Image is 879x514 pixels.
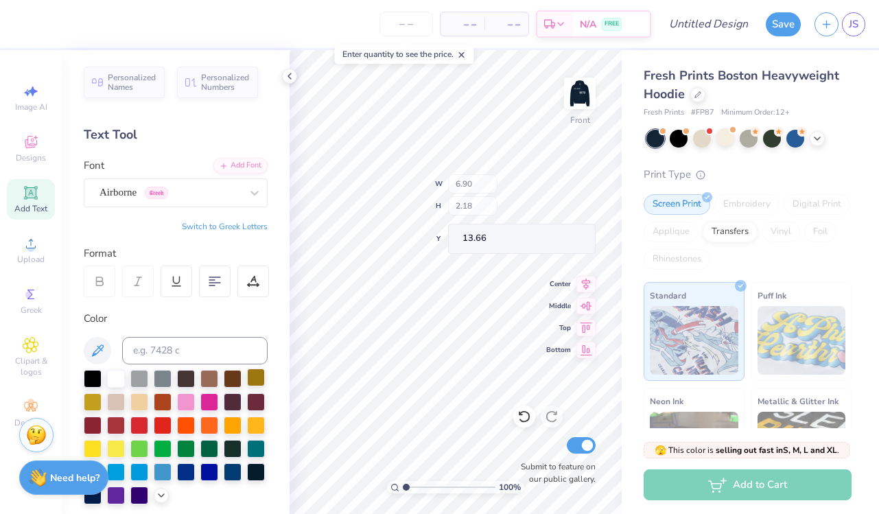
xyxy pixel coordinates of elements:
[493,17,520,32] span: – –
[546,301,571,311] span: Middle
[650,288,686,303] span: Standard
[762,222,800,242] div: Vinyl
[566,80,594,107] img: Front
[84,158,104,174] label: Font
[16,152,46,163] span: Designs
[546,279,571,289] span: Center
[570,114,590,126] div: Front
[714,194,780,215] div: Embroidery
[842,12,865,36] a: JS
[644,222,699,242] div: Applique
[335,45,474,64] div: Enter quantity to see the price.
[546,323,571,333] span: Top
[499,481,521,493] span: 100 %
[644,167,852,183] div: Print Type
[546,345,571,355] span: Bottom
[650,412,738,480] img: Neon Ink
[644,67,839,102] span: Fresh Prints Boston Heavyweight Hoodie
[17,254,45,265] span: Upload
[644,194,710,215] div: Screen Print
[84,311,268,327] div: Color
[655,444,666,457] span: 🫣
[513,460,596,485] label: Submit to feature on our public gallery.
[449,17,476,32] span: – –
[716,445,837,456] strong: selling out fast in S, M, L and XL
[108,73,156,92] span: Personalized Names
[21,305,42,316] span: Greek
[50,471,99,484] strong: Need help?
[7,355,55,377] span: Clipart & logos
[580,17,596,32] span: N/A
[721,107,790,119] span: Minimum Order: 12 +
[766,12,801,36] button: Save
[122,337,268,364] input: e.g. 7428 c
[15,102,47,113] span: Image AI
[201,73,250,92] span: Personalized Numbers
[644,107,684,119] span: Fresh Prints
[758,288,786,303] span: Puff Ink
[605,19,619,29] span: FREE
[644,249,710,270] div: Rhinestones
[84,246,269,261] div: Format
[650,306,738,375] img: Standard
[658,10,759,38] input: Untitled Design
[758,394,839,408] span: Metallic & Glitter Ink
[182,221,268,232] button: Switch to Greek Letters
[703,222,758,242] div: Transfers
[655,444,839,456] span: This color is .
[14,203,47,214] span: Add Text
[758,412,846,480] img: Metallic & Glitter Ink
[84,126,268,144] div: Text Tool
[213,158,268,174] div: Add Font
[650,394,683,408] span: Neon Ink
[804,222,836,242] div: Foil
[691,107,714,119] span: # FP87
[849,16,858,32] span: JS
[14,417,47,428] span: Decorate
[379,12,433,36] input: – –
[758,306,846,375] img: Puff Ink
[784,194,850,215] div: Digital Print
